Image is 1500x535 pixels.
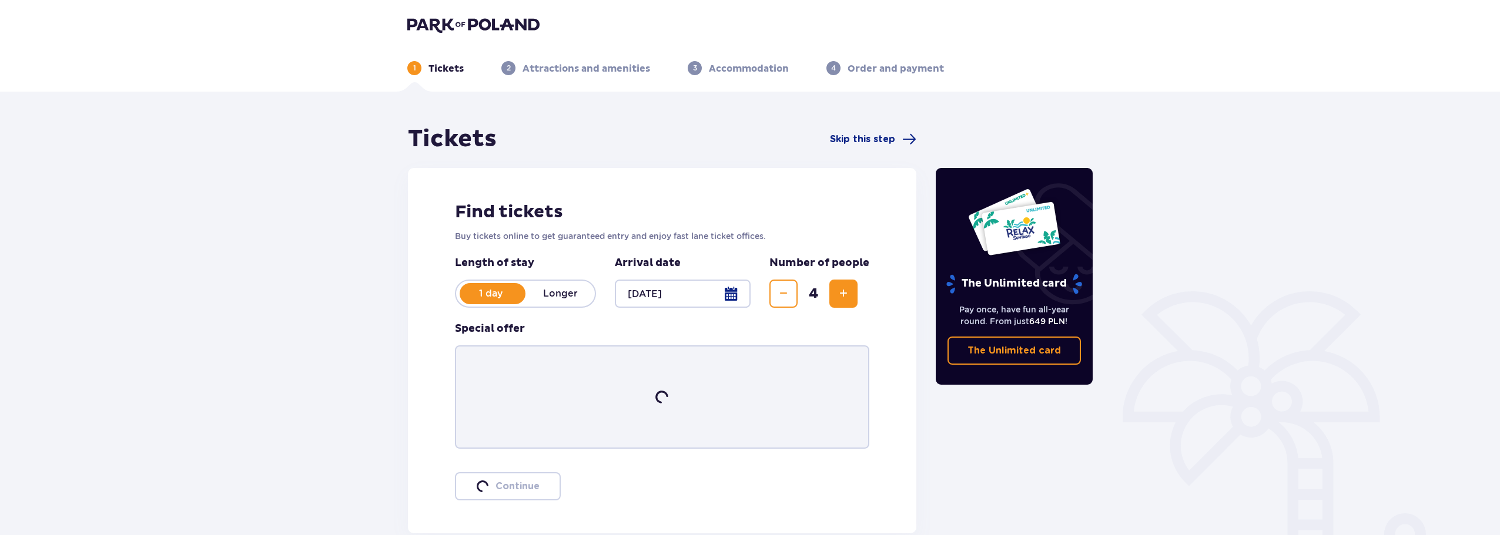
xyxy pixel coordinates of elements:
p: The Unlimited card [945,274,1083,294]
img: Park of Poland logo [407,16,540,33]
span: 4 [800,285,827,302]
div: 3Accommodation [688,61,789,75]
p: Order and payment [848,62,944,75]
p: 1 [413,63,416,73]
h2: Find tickets [455,201,869,223]
span: Skip this step [830,133,895,146]
p: Arrival date [615,256,681,270]
p: Longer [525,287,595,300]
p: 4 [831,63,836,73]
p: Number of people [769,256,869,270]
h1: Tickets [408,125,497,154]
button: Decrease [769,280,798,308]
p: Buy tickets online to get guaranteed entry and enjoy fast lane ticket offices. [455,230,869,242]
div: 4Order and payment [826,61,944,75]
img: Two entry cards to Suntago with the word 'UNLIMITED RELAX', featuring a white background with tro... [967,188,1061,256]
a: The Unlimited card [947,337,1082,365]
p: Accommodation [709,62,789,75]
button: loaderContinue [455,472,561,500]
p: Tickets [428,62,464,75]
img: loader [476,480,488,492]
button: Increase [829,280,858,308]
p: Continue [495,480,540,493]
div: 2Attractions and amenities [501,61,650,75]
p: Pay once, have fun all-year round. From just ! [947,304,1082,327]
a: Skip this step [830,132,916,146]
div: 1Tickets [407,61,464,75]
p: Attractions and amenities [523,62,650,75]
img: loader [654,389,669,405]
p: 3 [693,63,697,73]
p: 1 day [456,287,525,300]
p: Length of stay [455,256,596,270]
span: 649 PLN [1029,317,1065,326]
p: The Unlimited card [967,344,1061,357]
p: 2 [507,63,511,73]
h3: Special offer [455,322,525,336]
